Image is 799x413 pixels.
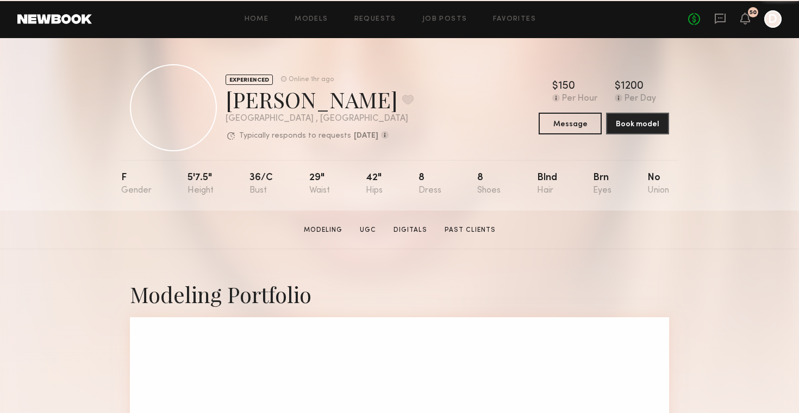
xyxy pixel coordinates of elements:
div: 29" [309,173,330,195]
div: Brn [593,173,611,195]
button: Book model [606,113,669,134]
p: Typically responds to requests [239,132,351,140]
div: EXPERIENCED [226,75,273,85]
div: No [647,173,669,195]
a: Job Posts [422,16,467,23]
div: Modeling Portfolio [130,280,669,309]
div: 36/c [249,173,273,195]
a: Past Clients [440,225,500,235]
div: Blnd [537,173,557,195]
div: $ [615,81,621,92]
div: [PERSON_NAME] [226,85,414,114]
div: 50 [750,10,757,16]
a: Digitals [389,225,432,235]
div: $ [552,81,558,92]
div: 150 [558,81,575,92]
div: 5'7.5" [188,173,214,195]
div: 8 [477,173,501,195]
div: 42" [366,173,383,195]
a: Requests [354,16,396,23]
div: Per Hour [562,94,597,104]
a: Favorites [493,16,536,23]
a: Models [295,16,328,23]
a: Modeling [299,225,347,235]
div: Per Day [625,94,656,104]
div: Online 1hr ago [289,76,334,83]
a: Home [245,16,269,23]
button: Message [539,113,602,134]
a: D [764,10,782,28]
a: UGC [355,225,380,235]
div: F [121,173,152,195]
div: 8 [419,173,441,195]
div: [GEOGRAPHIC_DATA] , [GEOGRAPHIC_DATA] [226,114,414,124]
div: 1200 [621,81,644,92]
b: [DATE] [354,132,378,140]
